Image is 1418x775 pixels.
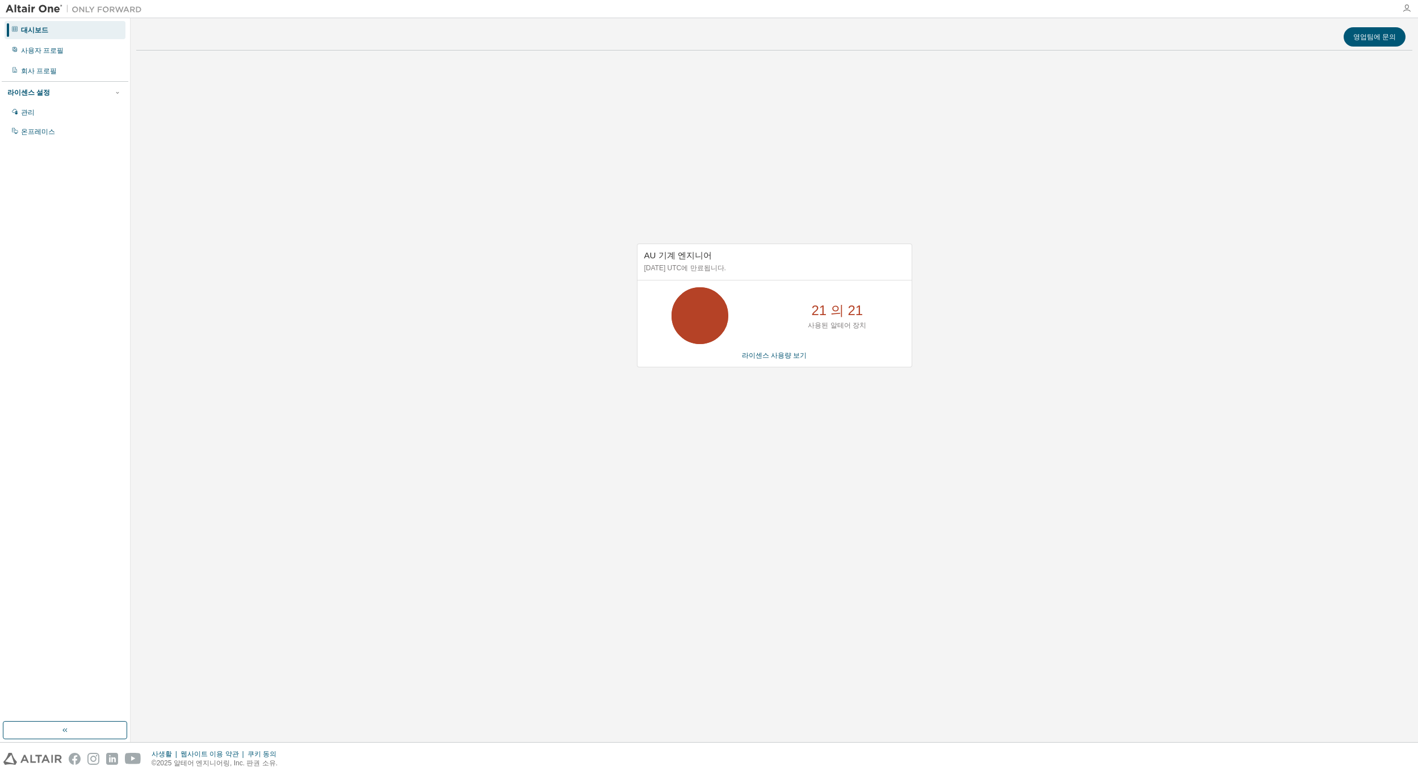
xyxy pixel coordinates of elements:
[21,108,35,117] div: 관리
[21,46,64,55] div: 사용자 프로필
[152,759,283,768] p: ©
[247,749,283,759] div: 쿠키 동의
[3,753,62,765] img: altair_logo.svg
[106,753,118,765] img: linkedin.svg
[125,753,141,765] img: youtube.svg
[87,753,99,765] img: instagram.svg
[21,26,48,35] div: 대시보드
[811,301,863,320] p: 21 의 21
[644,250,712,260] span: AU 기계 엔지니어
[152,749,181,759] div: 사생활
[644,263,902,273] p: [DATE] UTC에 만료됩니다.
[1344,27,1406,47] button: 영업팀에 문의
[21,127,55,136] div: 온프레미스
[69,753,81,765] img: facebook.svg
[21,66,57,76] div: 회사 프로필
[7,88,50,97] div: 라이센스 설정
[742,351,807,359] a: 라이센스 사용량 보기
[6,3,148,15] img: 알테어 원
[181,749,247,759] div: 웹사이트 이용 약관
[808,321,866,330] p: 사용된 알테어 장치
[157,759,278,767] font: 2025 알테어 엔지니어링, Inc. 판권 소유.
